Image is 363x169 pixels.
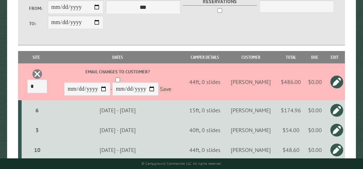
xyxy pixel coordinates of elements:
td: $54.00 [277,120,305,140]
td: $0.00 [305,100,325,120]
th: Customer [225,51,277,63]
th: Site [22,51,51,63]
div: - [52,68,183,97]
td: [PERSON_NAME] [225,140,277,160]
label: To: [29,20,48,27]
th: Total [277,51,305,63]
small: © Campground Commander LLC. All rights reserved. [141,161,222,166]
div: 6 [24,107,50,114]
div: 3 [24,126,50,134]
div: 10 [24,146,50,153]
td: [PERSON_NAME] [225,63,277,100]
td: $0.00 [305,120,325,140]
div: [DATE] - [DATE] [52,146,183,153]
td: 44ft, 0 slides [184,140,225,160]
td: [PERSON_NAME] [225,100,277,120]
div: [DATE] - [DATE] [52,126,183,134]
td: $486.00 [277,63,305,100]
a: Delete this reservation [32,69,43,79]
th: Dates [51,51,184,63]
td: $174.96 [277,100,305,120]
td: 40ft, 0 slides [184,120,225,140]
td: $0.00 [305,140,325,160]
td: [PERSON_NAME] [225,120,277,140]
td: 44ft, 0 slides [184,63,225,100]
th: Due [305,51,325,63]
td: $0.00 [305,63,325,100]
th: Camper Details [184,51,225,63]
div: [DATE] - [DATE] [52,107,183,114]
label: Email changes to customer? [52,68,183,75]
td: $48.60 [277,140,305,160]
td: 15ft, 0 slides [184,100,225,120]
label: From: [29,5,48,12]
a: Save [160,85,171,92]
th: Edit [325,51,345,63]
